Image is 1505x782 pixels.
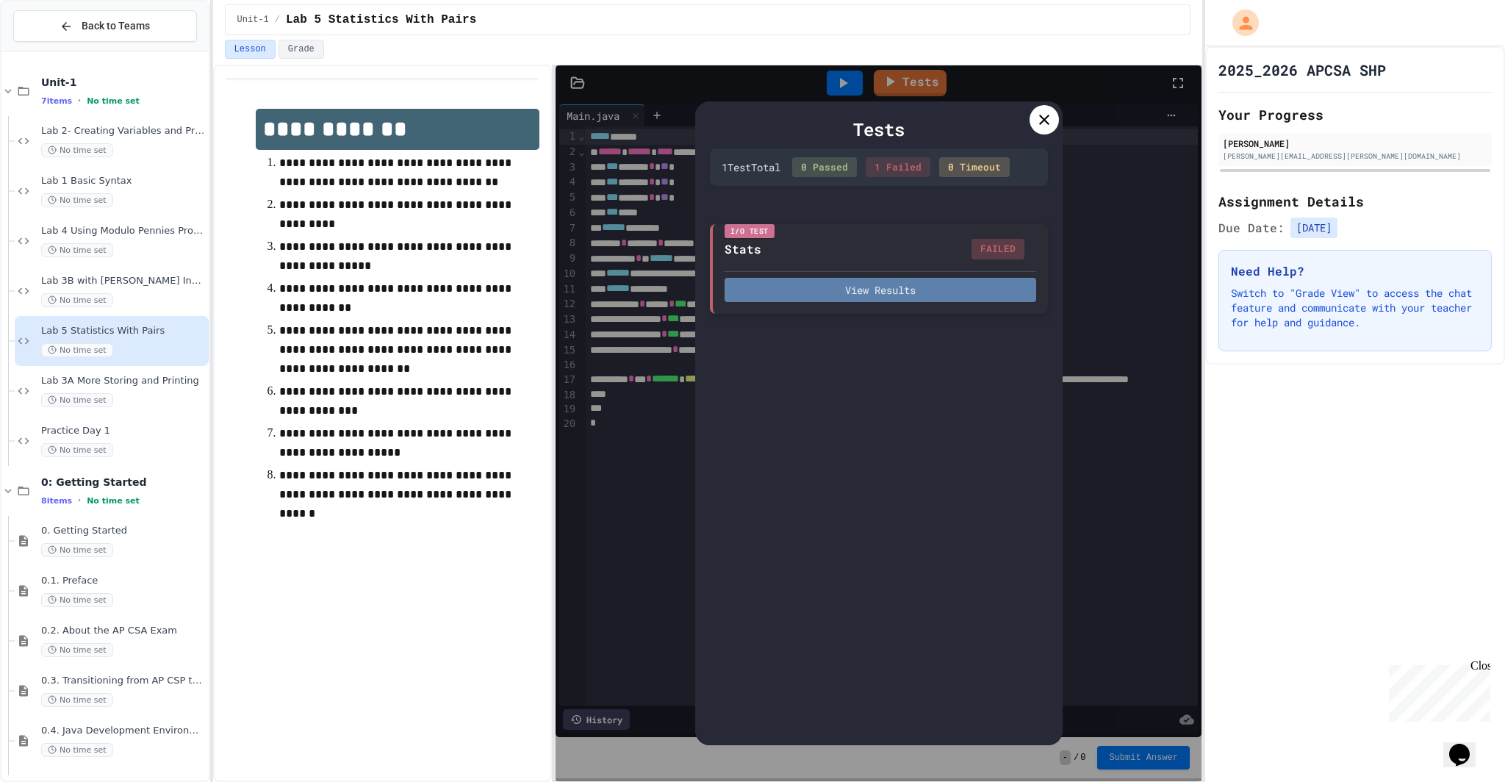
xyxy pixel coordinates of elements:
div: [PERSON_NAME][EMAIL_ADDRESS][PERSON_NAME][DOMAIN_NAME] [1223,151,1487,162]
span: 0.4. Java Development Environments [41,725,206,737]
div: FAILED [971,239,1024,259]
div: Tests [710,116,1048,143]
span: No time set [41,243,113,257]
span: Practice Day 1 [41,425,206,437]
div: [PERSON_NAME] [1223,137,1487,150]
span: 0.3. Transitioning from AP CSP to AP CSA [41,675,206,687]
span: No time set [41,693,113,707]
div: 0 Timeout [939,157,1010,178]
span: 0: Getting Started [41,476,206,489]
span: No time set [87,496,140,506]
button: Grade [279,40,324,59]
span: Lab 3A More Storing and Printing [41,375,206,387]
span: 7 items [41,96,72,106]
span: Lab 3B with [PERSON_NAME] Input [41,275,206,287]
div: 1 Failed [866,157,930,178]
div: Stats [725,240,761,258]
span: No time set [41,443,113,457]
iframe: chat widget [1383,659,1490,722]
span: No time set [41,543,113,557]
span: Unit-1 [41,76,206,89]
span: Lab 5 Statistics With Pairs [286,11,476,29]
h2: Your Progress [1218,104,1492,125]
h2: Assignment Details [1218,191,1492,212]
span: / [275,14,280,26]
span: No time set [41,643,113,657]
div: Chat with us now!Close [6,6,101,93]
span: Lab 2- Creating Variables and Printing [41,125,206,137]
button: View Results [725,278,1036,302]
span: Lab 4 Using Modulo Pennies Program [41,225,206,237]
span: 8 items [41,496,72,506]
span: 0.2. About the AP CSA Exam [41,625,206,637]
div: My Account [1217,6,1262,40]
span: Lab 5 Statistics With Pairs [41,325,206,337]
span: No time set [41,393,113,407]
span: Back to Teams [82,18,150,34]
span: No time set [87,96,140,106]
span: Due Date: [1218,219,1285,237]
span: 0. Getting Started [41,525,206,537]
button: Back to Teams [13,10,197,42]
span: Unit-1 [237,14,269,26]
span: No time set [41,143,113,157]
span: No time set [41,293,113,307]
h3: Need Help? [1231,262,1479,280]
span: • [78,495,81,506]
span: No time set [41,743,113,757]
button: Lesson [225,40,276,59]
span: No time set [41,193,113,207]
p: Switch to "Grade View" to access the chat feature and communicate with your teacher for help and ... [1231,286,1479,330]
span: Lab 1 Basic Syntax [41,175,206,187]
span: 0.1. Preface [41,575,206,587]
iframe: chat widget [1443,723,1490,767]
span: [DATE] [1290,218,1337,238]
span: No time set [41,343,113,357]
div: 0 Passed [792,157,857,178]
span: No time set [41,593,113,607]
h1: 2025_2026 APCSA SHP [1218,60,1386,80]
div: I/O Test [725,224,775,238]
div: 1 Test Total [722,159,780,175]
span: • [78,95,81,107]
